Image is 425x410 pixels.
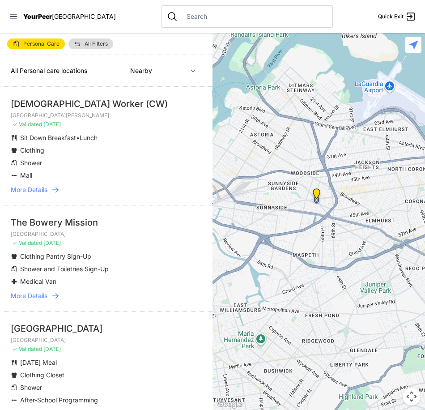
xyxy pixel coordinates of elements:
[20,278,56,285] span: Medical Van
[11,112,202,119] p: [GEOGRAPHIC_DATA][PERSON_NAME]
[23,14,116,19] a: YourPeer[GEOGRAPHIC_DATA]
[11,291,47,300] span: More Details
[20,159,42,167] span: Shower
[20,384,42,391] span: Shower
[23,13,52,20] span: YourPeer
[13,239,42,246] span: ✓ Validated
[20,265,109,273] span: Shower and Toiletries Sign-Up
[13,121,42,128] span: ✓ Validated
[11,216,202,229] div: The Bowery Mission
[11,337,202,344] p: [GEOGRAPHIC_DATA]
[43,121,61,128] span: [DATE]
[23,41,59,47] span: Personal Care
[68,38,113,49] a: All Filters
[20,359,57,366] span: [DATE] Meal
[215,398,244,410] img: Google
[215,398,244,410] a: Open this area in Google Maps (opens a new window)
[85,41,108,47] span: All Filters
[20,171,32,179] span: Mail
[181,12,327,21] input: Search
[13,346,42,352] span: ✓ Validated
[20,146,44,154] span: Clothing
[52,13,116,20] span: [GEOGRAPHIC_DATA]
[43,239,61,246] span: [DATE]
[403,388,421,406] button: Map camera controls
[11,98,202,110] div: [DEMOGRAPHIC_DATA] Worker (CW)
[20,396,98,404] span: After-School Programming
[7,38,65,49] a: Personal Care
[20,252,91,260] span: Clothing Pantry Sign-Up
[11,67,87,74] span: All Personal care locations
[80,134,98,141] span: Lunch
[20,371,64,379] span: Clothing Closet
[378,11,416,22] a: Quick Exit
[11,231,202,238] p: [GEOGRAPHIC_DATA]
[311,188,322,203] div: Woodside Youth Drop-in Center
[11,185,202,194] a: More Details
[378,13,404,20] span: Quick Exit
[11,322,202,335] div: [GEOGRAPHIC_DATA]
[43,346,61,352] span: [DATE]
[11,185,47,194] span: More Details
[76,134,80,141] span: •
[20,134,76,141] span: Sit Down Breakfast
[11,291,202,300] a: More Details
